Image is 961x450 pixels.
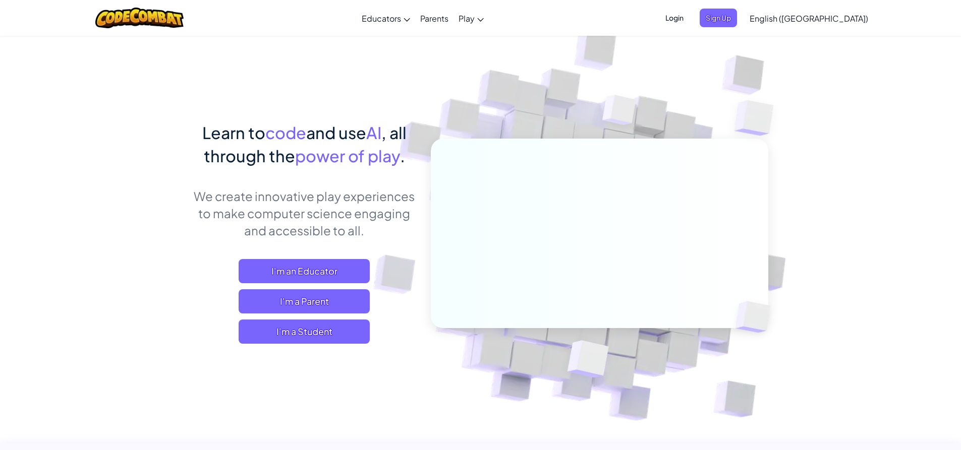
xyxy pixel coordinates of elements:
[239,289,370,313] a: I'm a Parent
[202,122,265,143] span: Learn to
[362,13,401,24] span: Educators
[357,5,415,32] a: Educators
[542,319,633,403] img: Overlap cubes
[745,5,873,32] a: English ([GEOGRAPHIC_DATA])
[750,13,868,24] span: English ([GEOGRAPHIC_DATA])
[714,76,802,161] img: Overlap cubes
[306,122,366,143] span: and use
[459,13,475,24] span: Play
[239,319,370,344] button: I'm a Student
[718,280,794,354] img: Overlap cubes
[415,5,454,32] a: Parents
[454,5,489,32] a: Play
[295,146,400,166] span: power of play
[265,122,306,143] span: code
[700,9,737,27] button: Sign Up
[239,259,370,283] a: I'm an Educator
[95,8,184,28] img: CodeCombat logo
[583,75,656,150] img: Overlap cubes
[400,146,405,166] span: .
[366,122,381,143] span: AI
[193,187,416,239] p: We create innovative play experiences to make computer science engaging and accessible to all.
[659,9,690,27] button: Login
